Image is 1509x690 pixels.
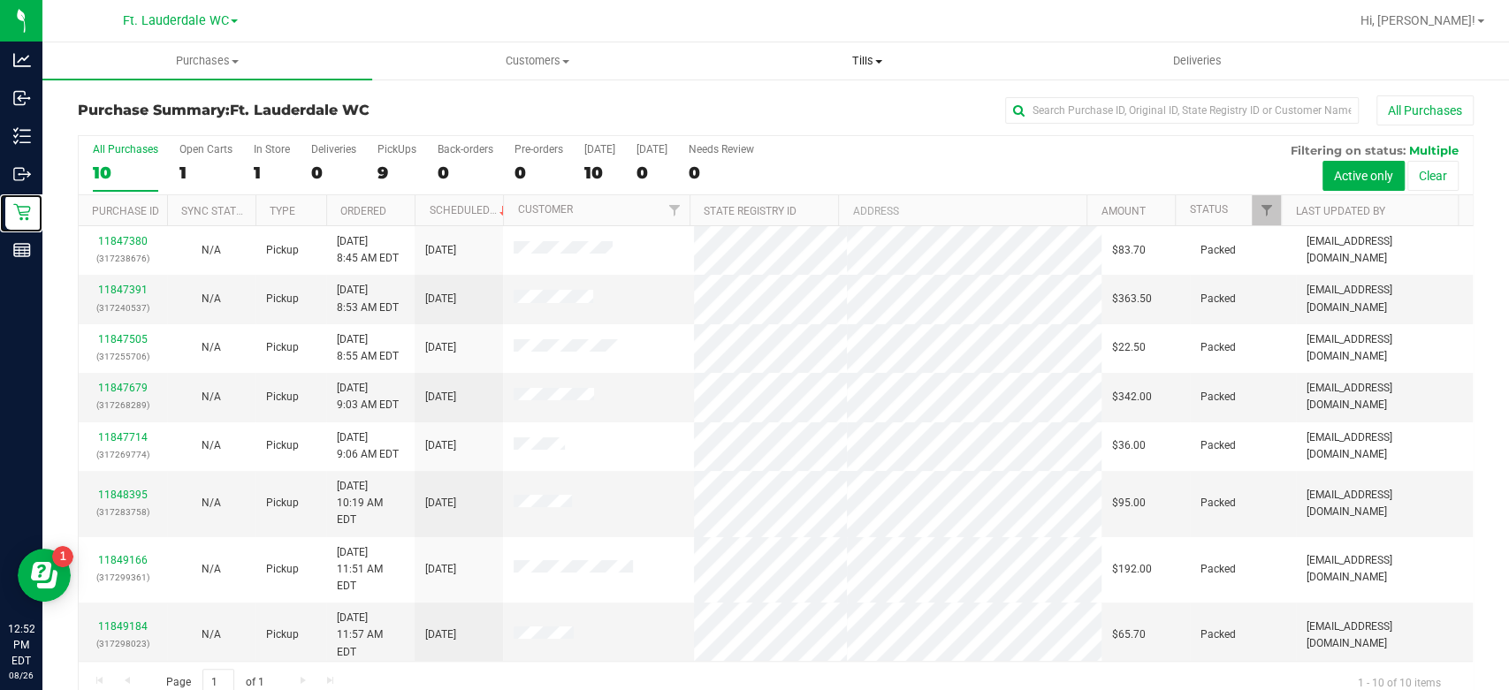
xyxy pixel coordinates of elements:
[181,205,249,217] a: Sync Status
[89,635,156,652] p: (317298023)
[98,489,148,501] a: 11848395
[42,53,372,69] span: Purchases
[337,380,399,413] span: [DATE] 9:03 AM EDT
[377,143,416,155] div: PickUps
[1200,389,1236,406] span: Packed
[1295,205,1384,217] a: Last Updated By
[584,163,615,183] div: 10
[202,292,221,305] span: Not Applicable
[425,437,456,454] span: [DATE]
[93,163,158,183] div: 10
[266,626,299,643] span: Pickup
[8,621,34,669] p: 12:52 PM EDT
[266,339,299,356] span: Pickup
[98,333,148,345] a: 11847505
[1112,495,1146,512] span: $95.00
[89,446,156,463] p: (317269774)
[1200,437,1236,454] span: Packed
[1360,13,1475,27] span: Hi, [PERSON_NAME]!
[1307,618,1462,652] span: [EMAIL_ADDRESS][DOMAIN_NAME]
[704,53,1032,69] span: Tills
[98,382,148,394] a: 11847679
[1376,95,1474,125] button: All Purchases
[1307,552,1462,586] span: [EMAIL_ADDRESS][DOMAIN_NAME]
[266,291,299,307] span: Pickup
[230,102,370,118] span: Ft. Lauderdale WC
[8,669,34,682] p: 08/26
[254,143,290,155] div: In Store
[266,495,299,512] span: Pickup
[202,242,221,259] button: N/A
[514,163,563,183] div: 0
[337,331,399,365] span: [DATE] 8:55 AM EDT
[93,143,158,155] div: All Purchases
[202,561,221,578] button: N/A
[202,437,221,454] button: N/A
[1033,42,1362,80] a: Deliveries
[1407,161,1459,191] button: Clear
[98,431,148,444] a: 11847714
[660,195,690,225] a: Filter
[202,628,221,641] span: Not Applicable
[1307,331,1462,365] span: [EMAIL_ADDRESS][DOMAIN_NAME]
[337,429,399,463] span: [DATE] 9:06 AM EDT
[1291,143,1406,157] span: Filtering on status:
[42,42,372,80] a: Purchases
[425,291,456,307] span: [DATE]
[438,143,493,155] div: Back-orders
[1322,161,1405,191] button: Active only
[266,242,299,259] span: Pickup
[202,339,221,356] button: N/A
[704,205,796,217] a: State Registry ID
[202,291,221,307] button: N/A
[311,163,356,183] div: 0
[18,549,71,602] iframe: Resource center
[1200,561,1236,578] span: Packed
[584,143,615,155] div: [DATE]
[517,203,572,216] a: Customer
[179,163,232,183] div: 1
[202,495,221,512] button: N/A
[425,389,456,406] span: [DATE]
[13,241,31,259] inline-svg: Reports
[123,13,229,28] span: Ft. Lauderdale WC
[438,163,493,183] div: 0
[1005,97,1359,124] input: Search Purchase ID, Original ID, State Registry ID or Customer Name...
[1200,291,1236,307] span: Packed
[1252,195,1281,225] a: Filter
[266,561,299,578] span: Pickup
[425,339,456,356] span: [DATE]
[202,244,221,256] span: Not Applicable
[98,235,148,247] a: 11847380
[838,195,1086,226] th: Address
[1200,242,1236,259] span: Packed
[202,341,221,353] span: Not Applicable
[89,504,156,520] p: (317283758)
[92,205,159,217] a: Purchase ID
[98,284,148,296] a: 11847391
[78,102,543,118] h3: Purchase Summary:
[266,437,299,454] span: Pickup
[52,546,73,567] iframe: Resource center unread badge
[13,127,31,145] inline-svg: Inventory
[337,233,399,267] span: [DATE] 8:45 AM EDT
[636,143,667,155] div: [DATE]
[1112,339,1146,356] span: $22.50
[636,163,667,183] div: 0
[13,89,31,107] inline-svg: Inbound
[89,569,156,586] p: (317299361)
[1307,282,1462,315] span: [EMAIL_ADDRESS][DOMAIN_NAME]
[425,242,456,259] span: [DATE]
[13,165,31,183] inline-svg: Outbound
[377,163,416,183] div: 9
[202,497,221,509] span: Not Applicable
[270,205,295,217] a: Type
[202,390,221,403] span: Not Applicable
[266,389,299,406] span: Pickup
[13,203,31,221] inline-svg: Retail
[1409,143,1459,157] span: Multiple
[337,282,399,315] span: [DATE] 8:53 AM EDT
[98,620,148,633] a: 11849184
[98,554,148,566] a: 11849166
